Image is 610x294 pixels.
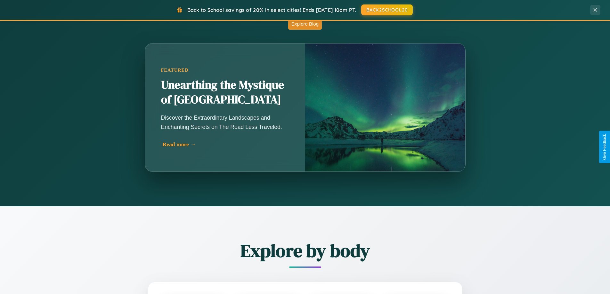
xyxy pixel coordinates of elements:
[187,7,356,13] span: Back to School savings of 20% in select cities! Ends [DATE] 10am PT.
[602,134,607,160] div: Give Feedback
[163,141,291,148] div: Read more →
[361,4,413,15] button: BACK2SCHOOL20
[161,68,289,73] div: Featured
[161,78,289,107] h2: Unearthing the Mystique of [GEOGRAPHIC_DATA]
[288,18,322,30] button: Explore Blog
[161,113,289,131] p: Discover the Extraordinary Landscapes and Enchanting Secrets on The Road Less Traveled.
[113,238,497,263] h2: Explore by body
